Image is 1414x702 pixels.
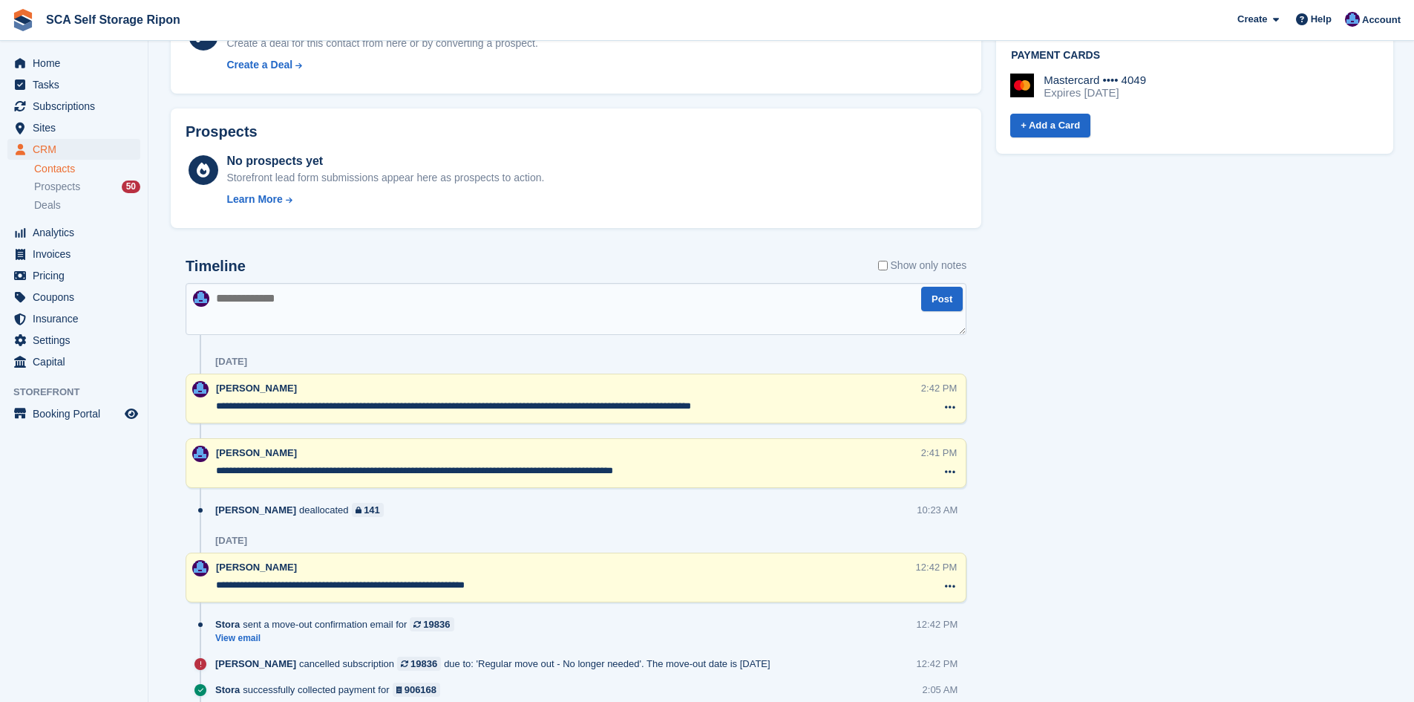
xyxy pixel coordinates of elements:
[923,683,958,697] div: 2:05 AM
[193,290,209,307] img: Sarah Race
[7,96,140,117] a: menu
[215,657,296,671] span: [PERSON_NAME]
[216,383,297,394] span: [PERSON_NAME]
[917,657,958,671] div: 12:42 PM
[1311,12,1332,27] span: Help
[215,535,247,547] div: [DATE]
[7,139,140,160] a: menu
[33,330,122,351] span: Settings
[33,74,122,95] span: Tasks
[122,181,140,193] div: 50
[1010,114,1090,138] a: + Add a Card
[215,657,778,671] div: cancelled subscription due to: 'Regular move out - No longer needed'. The move-out date is [DATE]
[215,503,296,517] span: [PERSON_NAME]
[1011,50,1378,62] h2: Payment cards
[226,57,537,73] a: Create a Deal
[33,53,122,74] span: Home
[40,7,186,32] a: SCA Self Storage Ripon
[215,617,462,631] div: sent a move-out confirmation email for
[33,351,122,372] span: Capital
[7,117,140,138] a: menu
[1237,12,1267,27] span: Create
[1044,74,1146,87] div: Mastercard •••• 4049
[33,96,122,117] span: Subscriptions
[7,403,140,424] a: menu
[33,287,122,308] span: Coupons
[226,36,537,51] div: Create a deal for this contact from here or by converting a prospect.
[33,139,122,160] span: CRM
[878,258,888,273] input: Show only notes
[226,152,544,170] div: No prospects yet
[215,683,240,697] span: Stora
[226,57,292,73] div: Create a Deal
[215,683,448,697] div: successfully collected payment for
[192,381,209,397] img: Sarah Race
[34,180,80,194] span: Prospects
[226,192,544,207] a: Learn More
[226,170,544,186] div: Storefront lead form submissions appear here as prospects to action.
[215,503,391,517] div: deallocated
[215,356,247,368] div: [DATE]
[122,405,140,423] a: Preview store
[215,617,240,631] span: Stora
[13,385,148,400] span: Storefront
[397,657,441,671] a: 19836
[7,74,140,95] a: menu
[1345,12,1360,27] img: Sarah Race
[7,53,140,74] a: menu
[1010,74,1034,97] img: Mastercard Logo
[364,503,380,517] div: 141
[7,330,140,351] a: menu
[921,381,957,395] div: 2:42 PM
[34,179,140,195] a: Prospects 50
[917,617,958,631] div: 12:42 PM
[33,244,122,264] span: Invoices
[1362,13,1401,27] span: Account
[34,198,140,213] a: Deals
[215,632,462,645] a: View email
[7,244,140,264] a: menu
[34,162,140,176] a: Contacts
[34,198,61,212] span: Deals
[352,503,384,517] a: 141
[917,503,958,517] div: 10:23 AM
[33,222,122,243] span: Analytics
[7,222,140,243] a: menu
[1044,86,1146,100] div: Expires [DATE]
[12,9,34,31] img: stora-icon-8386f47178a22dfd0bd8f6a31ec36ba5ce8667c1dd55bd0f319d3a0aa187defe.svg
[410,657,437,671] div: 19836
[7,287,140,308] a: menu
[921,287,963,311] button: Post
[33,117,122,138] span: Sites
[405,683,436,697] div: 906168
[410,617,454,631] a: 19836
[393,683,441,697] a: 906168
[423,617,450,631] div: 19836
[216,447,297,458] span: [PERSON_NAME]
[878,258,967,273] label: Show only notes
[33,403,122,424] span: Booking Portal
[7,265,140,286] a: menu
[226,192,282,207] div: Learn More
[216,562,297,573] span: [PERSON_NAME]
[33,265,122,286] span: Pricing
[192,560,209,576] img: Sarah Race
[921,446,957,460] div: 2:41 PM
[186,258,246,275] h2: Timeline
[186,123,258,140] h2: Prospects
[192,446,209,462] img: Sarah Race
[7,308,140,329] a: menu
[916,560,958,574] div: 12:42 PM
[33,308,122,329] span: Insurance
[7,351,140,372] a: menu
